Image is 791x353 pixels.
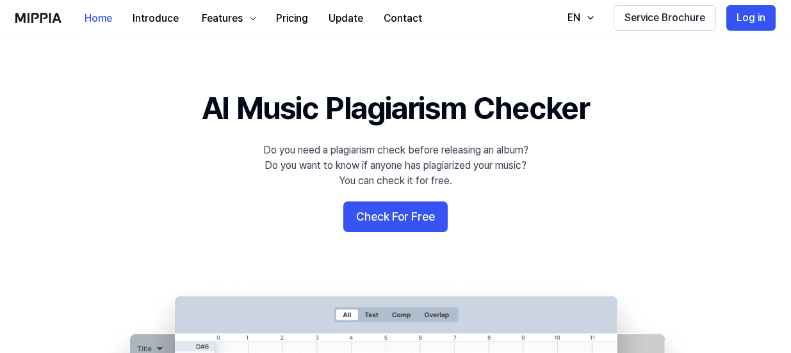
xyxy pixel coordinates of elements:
button: Introduce [122,6,189,31]
button: Contact [373,6,432,31]
h1: AI Music Plagiarism Checker [202,87,589,130]
div: Features [199,11,245,26]
button: Service Brochure [614,5,716,31]
img: logo [15,13,61,23]
button: EN [555,5,603,31]
button: Check For Free [343,201,448,232]
button: Features [189,6,266,31]
div: EN [565,10,583,26]
a: Update [318,1,373,36]
div: Do you need a plagiarism check before releasing an album? Do you want to know if anyone has plagi... [263,143,528,189]
a: Home [74,1,122,36]
button: Log in [726,5,776,31]
button: Update [318,6,373,31]
button: Home [74,6,122,31]
button: Pricing [266,6,318,31]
